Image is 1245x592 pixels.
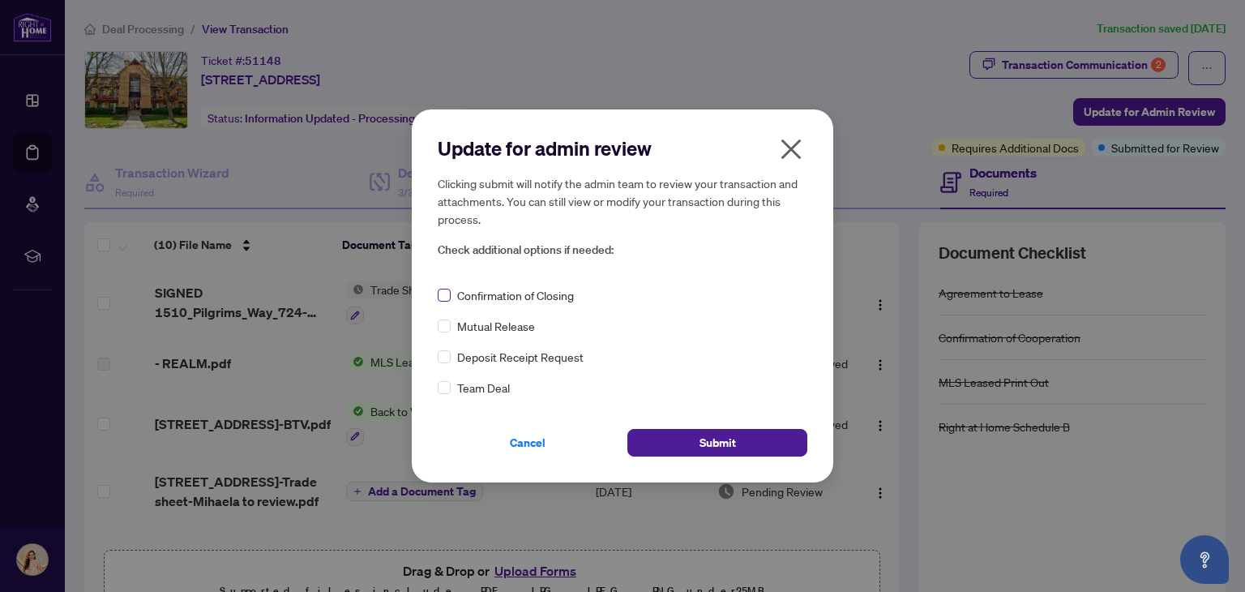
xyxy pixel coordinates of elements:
[438,429,618,457] button: Cancel
[627,429,807,457] button: Submit
[438,174,807,228] h5: Clicking submit will notify the admin team to review your transaction and attachments. You can st...
[457,317,535,335] span: Mutual Release
[457,348,584,366] span: Deposit Receipt Request
[1180,535,1229,584] button: Open asap
[700,430,736,456] span: Submit
[457,379,510,397] span: Team Deal
[510,430,545,456] span: Cancel
[778,136,804,162] span: close
[438,241,807,260] span: Check additional options if needed:
[457,286,574,304] span: Confirmation of Closing
[438,135,807,161] h2: Update for admin review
